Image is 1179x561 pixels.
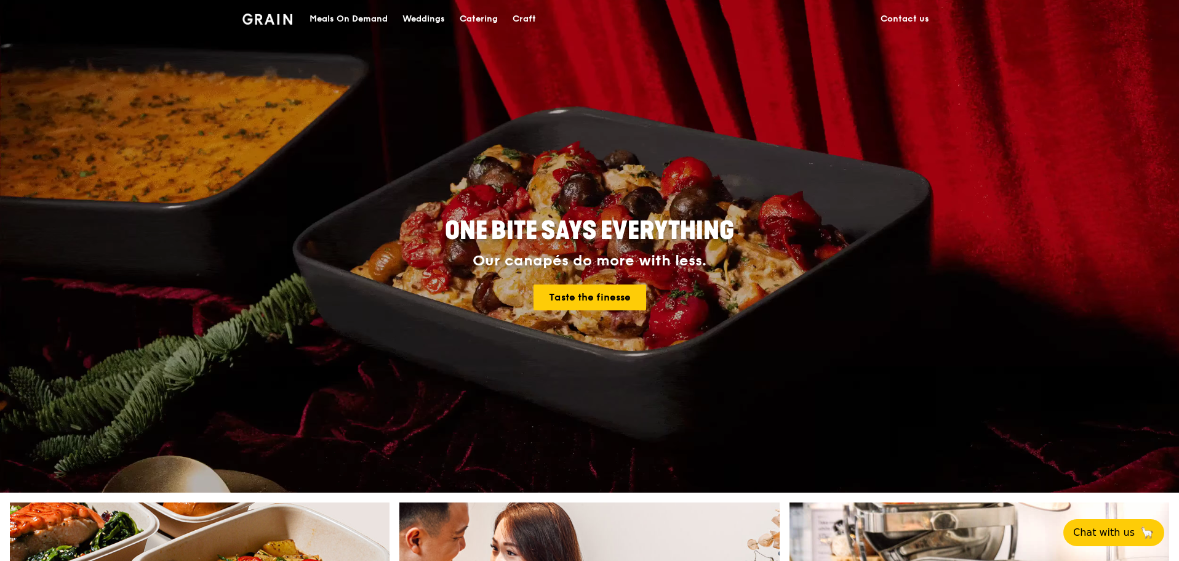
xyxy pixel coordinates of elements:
span: ONE BITE SAYS EVERYTHING [445,216,734,246]
a: Catering [452,1,505,38]
a: Contact us [873,1,937,38]
span: Chat with us [1073,525,1135,540]
div: Meals On Demand [310,1,388,38]
div: Our canapés do more with less. [368,252,811,270]
div: Weddings [402,1,445,38]
img: Grain [242,14,292,25]
a: Weddings [395,1,452,38]
span: 🦙 [1140,525,1154,540]
a: Taste the finesse [534,285,646,310]
button: Chat with us🦙 [1063,519,1164,546]
a: Craft [505,1,543,38]
div: Catering [460,1,498,38]
div: Craft [513,1,536,38]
